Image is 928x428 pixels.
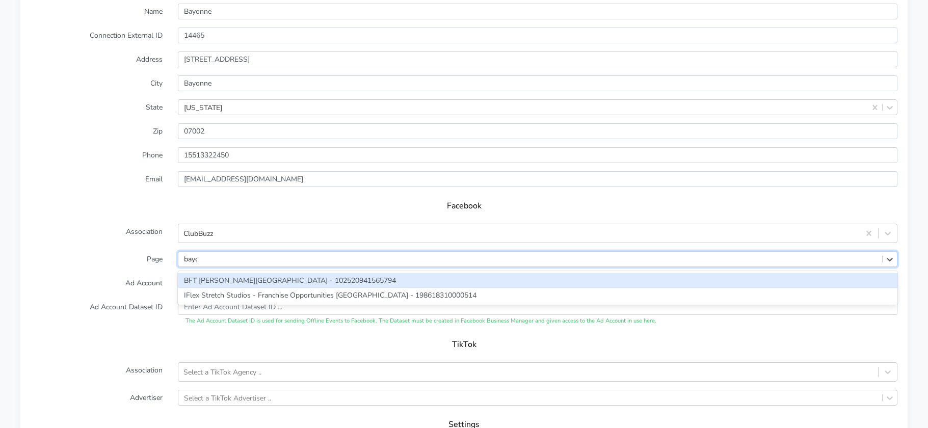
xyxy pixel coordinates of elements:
[178,75,897,91] input: Enter the City ..
[23,299,170,326] label: Ad Account Dataset ID
[23,390,170,406] label: Advertiser
[23,51,170,67] label: Address
[178,28,897,43] input: Enter the external ID ..
[23,362,170,382] label: Association
[178,171,897,187] input: Enter Email ...
[23,4,170,19] label: Name
[183,228,213,239] div: ClubBuzz
[23,171,170,187] label: Email
[23,147,170,163] label: Phone
[178,273,897,288] div: BFT [PERSON_NAME][GEOGRAPHIC_DATA] - 102520941565794
[23,224,170,243] label: Association
[41,201,887,211] h5: Facebook
[178,4,897,19] input: Enter Name ...
[178,147,897,163] input: Enter phone ...
[178,51,897,67] input: Enter Address ..
[23,99,170,115] label: State
[23,75,170,91] label: City
[183,367,261,378] div: Select a TikTok Agency ..
[178,299,897,315] input: Enter Ad Account Dataset ID ...
[23,275,170,291] label: Ad Account
[23,123,170,139] label: Zip
[178,317,897,326] div: The Ad Account Dataset ID is used for sending Offline Events to Facebook. The Dataset must be cre...
[184,102,222,113] div: [US_STATE]
[178,123,897,139] input: Enter Zip ..
[178,288,897,303] div: IFlex Stretch Studios - Franchise Opportunities [GEOGRAPHIC_DATA] - 198618310000514
[23,251,170,267] label: Page
[23,28,170,43] label: Connection External ID
[41,340,887,350] h5: TikTok
[184,392,271,403] div: Select a TikTok Advertiser ..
